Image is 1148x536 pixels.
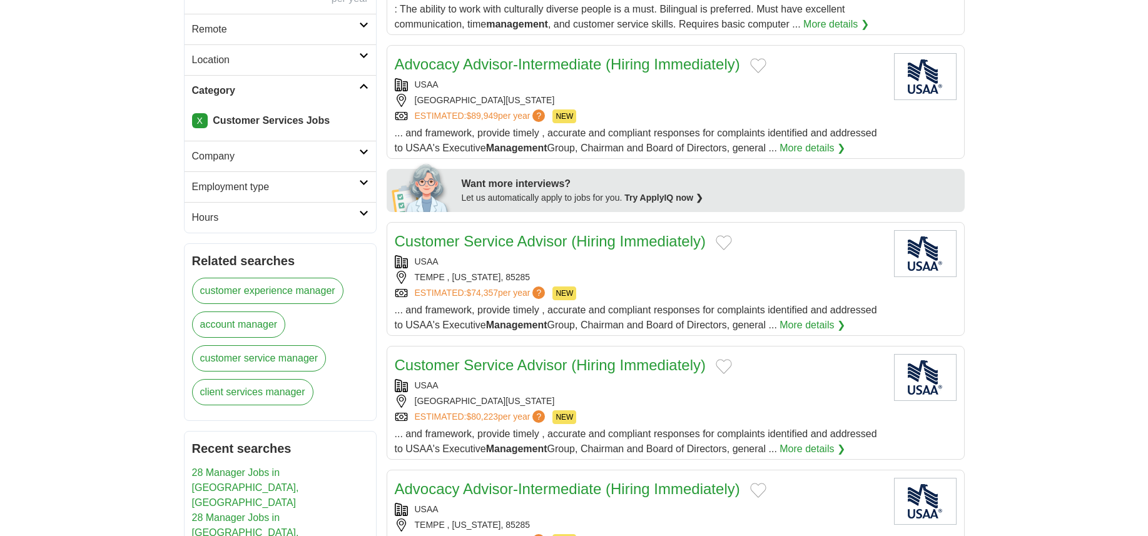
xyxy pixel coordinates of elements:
span: ? [532,109,545,122]
a: Customer Service Advisor (Hiring Immediately) [395,356,706,373]
strong: management [486,19,548,29]
div: [GEOGRAPHIC_DATA][US_STATE] [395,395,884,408]
h2: Company [192,149,359,164]
strong: Customer Services Jobs [213,115,330,126]
a: customer service manager [192,345,327,372]
a: USAA [415,504,439,514]
strong: Management [486,143,547,153]
a: account manager [192,311,286,338]
h2: Category [192,83,359,98]
a: X [192,113,208,128]
a: USAA [415,256,439,266]
strong: Management [486,320,547,330]
a: Customer Service Advisor (Hiring Immediately) [395,233,706,250]
a: client services manager [192,379,313,405]
h2: Location [192,53,359,68]
img: USAA logo [894,53,957,100]
h2: Related searches [192,251,368,270]
h2: Hours [192,210,359,225]
h2: Remote [192,22,359,37]
a: Company [185,141,376,171]
a: ESTIMATED:$74,357per year? [415,286,548,300]
a: 28 Manager Jobs in [GEOGRAPHIC_DATA], [GEOGRAPHIC_DATA] [192,467,299,508]
div: Want more interviews? [462,176,957,191]
button: Add to favorite jobs [716,359,732,374]
a: Category [185,75,376,106]
div: [GEOGRAPHIC_DATA][US_STATE] [395,94,884,107]
a: USAA [415,380,439,390]
span: ? [532,286,545,299]
a: More details ❯ [780,442,845,457]
strong: Management [486,443,547,454]
a: Location [185,44,376,75]
a: customer experience manager [192,278,343,304]
img: apply-iq-scientist.png [392,162,452,212]
button: Add to favorite jobs [716,235,732,250]
button: Add to favorite jobs [750,58,766,73]
a: USAA [415,79,439,89]
a: Try ApplyIQ now ❯ [624,193,703,203]
span: ? [532,410,545,423]
img: USAA logo [894,478,957,525]
span: ... and framework, provide timely , accurate and compliant responses for complaints identified an... [395,128,877,153]
div: TEMPE , [US_STATE], 85285 [395,271,884,284]
a: Advocacy Advisor-Intermediate (Hiring Immediately) [395,56,740,73]
a: More details ❯ [780,141,845,156]
a: More details ❯ [780,318,845,333]
button: Add to favorite jobs [750,483,766,498]
span: NEW [552,286,576,300]
h2: Recent searches [192,439,368,458]
span: $89,949 [466,111,498,121]
img: USAA logo [894,354,957,401]
a: Remote [185,14,376,44]
a: Hours [185,202,376,233]
span: ... and framework, provide timely , accurate and compliant responses for complaints identified an... [395,305,877,330]
a: More details ❯ [803,17,869,32]
div: Let us automatically apply to jobs for you. [462,191,957,205]
a: ESTIMATED:$80,223per year? [415,410,548,424]
a: Advocacy Advisor-Intermediate (Hiring Immediately) [395,480,740,497]
div: TEMPE , [US_STATE], 85285 [395,518,884,532]
span: NEW [552,109,576,123]
span: NEW [552,410,576,424]
span: $74,357 [466,288,498,298]
span: $80,223 [466,412,498,422]
a: ESTIMATED:$89,949per year? [415,109,548,123]
span: ... and framework, provide timely , accurate and compliant responses for complaints identified an... [395,428,877,454]
a: Employment type [185,171,376,202]
img: USAA logo [894,230,957,277]
h2: Employment type [192,180,359,195]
